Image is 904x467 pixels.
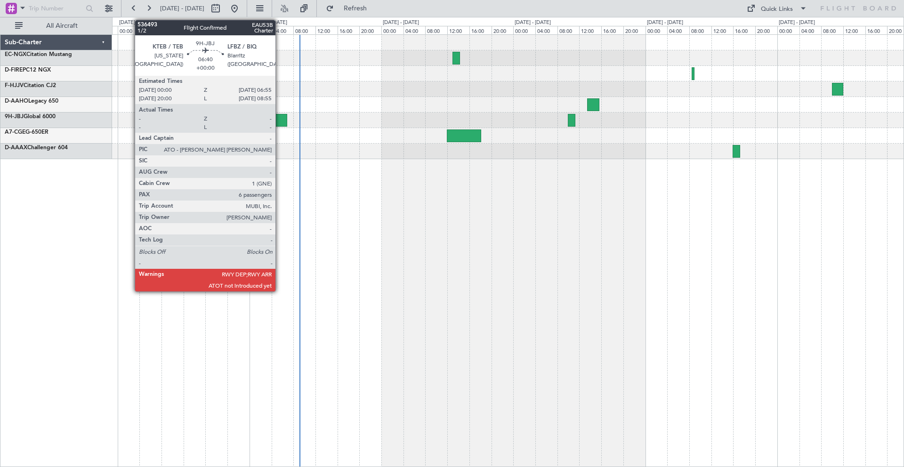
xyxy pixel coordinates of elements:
span: Refresh [336,5,375,12]
div: 20:00 [227,26,250,34]
div: 00:00 [646,26,668,34]
div: 20:00 [359,26,381,34]
div: 12:00 [447,26,469,34]
button: Refresh [322,1,378,16]
span: D-FIRE [5,67,23,73]
div: 08:00 [689,26,711,34]
div: 08:00 [161,26,184,34]
div: 20:00 [623,26,646,34]
div: 04:00 [799,26,822,34]
div: [DATE] - [DATE] [647,19,683,27]
div: 04:00 [272,26,294,34]
div: 12:00 [579,26,601,34]
span: EC-NGX [5,52,26,57]
a: EC-NGXCitation Mustang [5,52,72,57]
div: 16:00 [469,26,492,34]
div: 16:00 [338,26,360,34]
div: 16:00 [601,26,623,34]
span: F-HJJV [5,83,24,89]
span: A7-CGE [5,129,25,135]
button: Quick Links [742,1,812,16]
div: 04:00 [535,26,557,34]
div: 16:00 [733,26,755,34]
div: 12:00 [843,26,865,34]
span: 9H-JBJ [5,114,24,120]
span: D-AAHO [5,98,28,104]
div: 08:00 [821,26,843,34]
div: 04:00 [139,26,161,34]
div: 12:00 [315,26,338,34]
span: All Aircraft [24,23,99,29]
div: 04:00 [667,26,689,34]
div: 16:00 [865,26,888,34]
div: 00:00 [118,26,140,34]
div: [DATE] - [DATE] [119,19,155,27]
a: A7-CGEG-650ER [5,129,48,135]
div: 12:00 [184,26,206,34]
div: 00:00 [250,26,272,34]
div: 12:00 [711,26,734,34]
a: D-AAAXChallenger 604 [5,145,68,151]
div: 00:00 [381,26,404,34]
div: 16:00 [205,26,227,34]
div: 08:00 [557,26,580,34]
div: 08:00 [425,26,447,34]
div: [DATE] - [DATE] [515,19,551,27]
a: F-HJJVCitation CJ2 [5,83,56,89]
a: D-AAHOLegacy 650 [5,98,58,104]
div: [DATE] - [DATE] [779,19,815,27]
button: All Aircraft [10,18,102,33]
div: 00:00 [513,26,535,34]
input: Trip Number [29,1,83,16]
div: [DATE] - [DATE] [251,19,287,27]
div: Quick Links [761,5,793,14]
div: 20:00 [755,26,777,34]
div: 20:00 [492,26,514,34]
div: 08:00 [293,26,315,34]
span: D-AAAX [5,145,27,151]
a: 9H-JBJGlobal 6000 [5,114,56,120]
span: [DATE] - [DATE] [160,4,204,13]
div: 00:00 [777,26,799,34]
a: D-FIREPC12 NGX [5,67,51,73]
div: 04:00 [404,26,426,34]
div: [DATE] - [DATE] [383,19,419,27]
